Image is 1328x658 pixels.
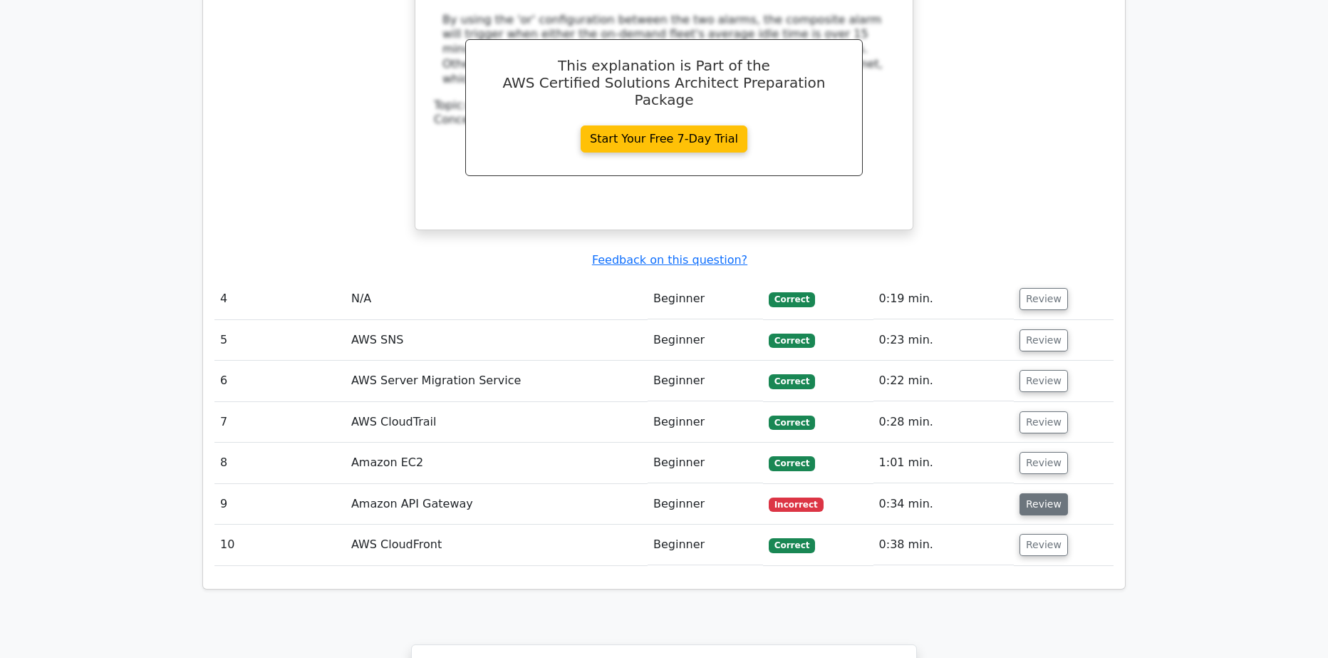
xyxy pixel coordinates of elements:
[214,484,346,525] td: 9
[648,279,763,319] td: Beginner
[769,416,815,430] span: Correct
[1020,329,1068,351] button: Review
[346,443,648,483] td: Amazon EC2
[873,402,1014,443] td: 0:28 min.
[434,98,894,113] div: Topic:
[346,361,648,401] td: AWS Server Migration Service
[873,320,1014,361] td: 0:23 min.
[214,402,346,443] td: 7
[214,443,346,483] td: 8
[873,361,1014,401] td: 0:22 min.
[346,402,648,443] td: AWS CloudTrail
[214,361,346,401] td: 6
[1020,493,1068,515] button: Review
[648,484,763,525] td: Beginner
[1020,370,1068,392] button: Review
[873,525,1014,565] td: 0:38 min.
[442,13,886,87] div: By using the 'or' configuration between the two alarms, the composite alarm will trigger when eit...
[1020,288,1068,310] button: Review
[648,361,763,401] td: Beginner
[214,320,346,361] td: 5
[214,279,346,319] td: 4
[769,334,815,348] span: Correct
[346,525,648,565] td: AWS CloudFront
[648,525,763,565] td: Beginner
[434,113,894,128] div: Concept:
[873,279,1014,319] td: 0:19 min.
[346,320,648,361] td: AWS SNS
[873,484,1014,525] td: 0:34 min.
[1020,534,1068,556] button: Review
[346,279,648,319] td: N/A
[769,498,824,512] span: Incorrect
[648,320,763,361] td: Beginner
[648,402,763,443] td: Beginner
[769,292,815,307] span: Correct
[769,374,815,389] span: Correct
[873,443,1014,483] td: 1:01 min.
[648,443,763,483] td: Beginner
[1020,411,1068,433] button: Review
[346,484,648,525] td: Amazon API Gateway
[769,538,815,552] span: Correct
[581,125,747,153] a: Start Your Free 7-Day Trial
[592,253,747,267] a: Feedback on this question?
[214,525,346,565] td: 10
[1020,452,1068,474] button: Review
[769,456,815,471] span: Correct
